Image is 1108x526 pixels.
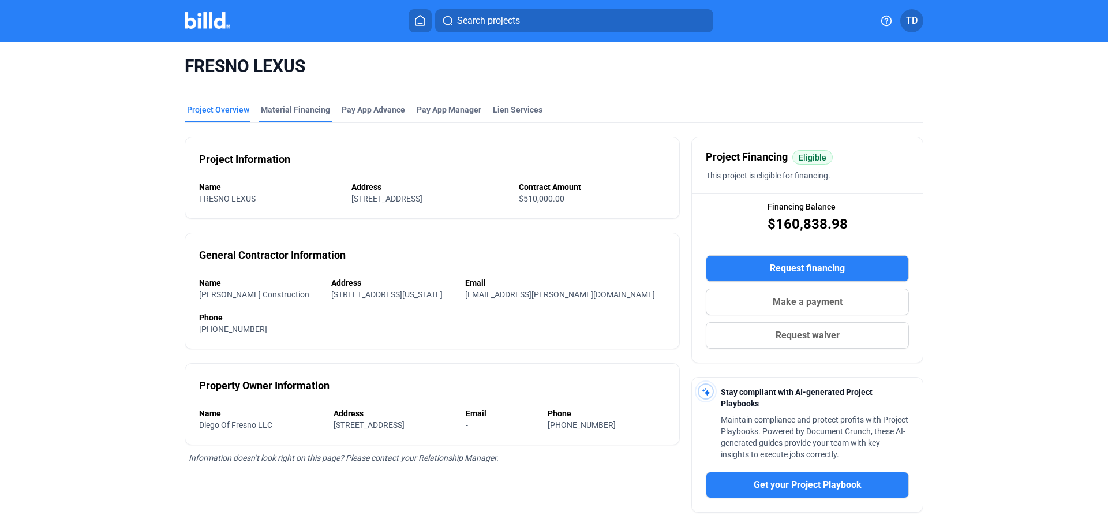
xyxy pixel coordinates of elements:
[199,277,320,289] div: Name
[706,289,909,315] button: Make a payment
[754,478,862,492] span: Get your Project Playbook
[351,194,422,203] span: [STREET_ADDRESS]
[261,104,330,115] div: Material Financing
[185,12,230,29] img: Billd Company Logo
[706,255,909,282] button: Request financing
[721,415,908,459] span: Maintain compliance and protect profits with Project Playbooks. Powered by Document Crunch, these...
[768,215,848,233] span: $160,838.98
[331,277,453,289] div: Address
[906,14,918,28] span: TD
[776,329,840,342] span: Request waiver
[721,387,873,408] span: Stay compliant with AI-generated Project Playbooks
[465,277,665,289] div: Email
[792,150,833,165] mat-chip: Eligible
[199,312,665,323] div: Phone
[199,181,340,193] div: Name
[199,408,322,419] div: Name
[466,408,536,419] div: Email
[199,324,267,334] span: [PHONE_NUMBER]
[519,181,665,193] div: Contract Amount
[773,295,843,309] span: Make a payment
[187,104,249,115] div: Project Overview
[189,453,499,462] span: Information doesn’t look right on this page? Please contact your Relationship Manager.
[519,194,564,203] span: $510,000.00
[185,55,923,77] span: FRESNO LEXUS
[457,14,520,28] span: Search projects
[342,104,405,115] div: Pay App Advance
[770,262,845,275] span: Request financing
[548,420,616,430] span: [PHONE_NUMBER]
[435,9,713,32] button: Search projects
[706,171,830,180] span: This project is eligible for financing.
[493,104,542,115] div: Lien Services
[417,104,481,115] span: Pay App Manager
[900,9,923,32] button: TD
[334,408,454,419] div: Address
[199,194,256,203] span: FRESNO LEXUS
[706,149,788,165] span: Project Financing
[331,290,443,299] span: [STREET_ADDRESS][US_STATE]
[199,420,272,430] span: Diego Of Fresno LLC
[466,420,468,430] span: -
[465,290,655,299] span: [EMAIL_ADDRESS][PERSON_NAME][DOMAIN_NAME]
[199,151,290,167] div: Project Information
[199,290,309,299] span: [PERSON_NAME] Construction
[706,472,909,498] button: Get your Project Playbook
[199,247,346,263] div: General Contractor Information
[768,201,836,212] span: Financing Balance
[706,322,909,349] button: Request waiver
[548,408,665,419] div: Phone
[199,378,330,394] div: Property Owner Information
[351,181,507,193] div: Address
[334,420,405,430] span: [STREET_ADDRESS]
